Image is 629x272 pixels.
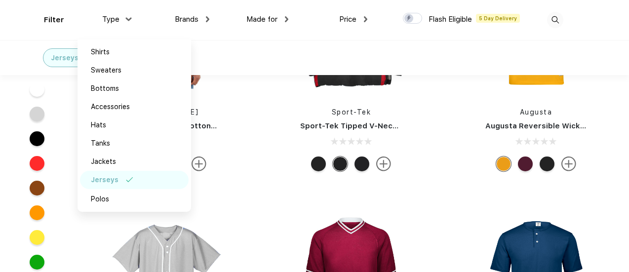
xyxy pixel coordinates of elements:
span: Flash Eligible [429,15,472,24]
img: dropdown.png [126,17,132,21]
div: Tanks [91,138,110,149]
img: more.svg [561,156,576,171]
img: more.svg [192,156,206,171]
a: Augusta Reversible Wicking Tank [485,121,611,130]
span: Brands [175,15,198,24]
div: Polos [91,194,109,204]
div: Shirts [91,47,110,57]
div: Accessories [91,102,130,112]
div: Black with white [354,156,369,171]
div: Hats [91,120,106,130]
div: Black with graphite grey [311,156,326,171]
a: Sport-Tek Tipped V-Neck Raglan Wind Shirt [300,121,465,130]
div: Jackets [91,156,116,167]
span: Made for [246,15,277,24]
img: desktop_search.svg [547,12,563,28]
img: dropdown.png [364,16,367,22]
div: Black with true red [333,156,348,171]
div: Gold and White [496,156,511,171]
span: Price [339,15,356,24]
div: Jerseys [91,175,118,185]
div: Sweaters [91,65,121,76]
img: dropdown.png [206,16,209,22]
img: more.svg [376,156,391,171]
img: dropdown.png [285,16,288,22]
span: Type [102,15,119,24]
a: Augusta [520,108,552,116]
div: Filter [44,14,64,26]
a: Shaka Wear Adult Cotton Baseball [GEOGRAPHIC_DATA] [116,121,326,130]
span: 5 Day Delivery [476,14,520,23]
div: Bottoms [91,83,119,94]
div: Jerseys [51,53,79,63]
img: filter_selected.svg [126,177,133,182]
div: Maroon and White [518,156,533,171]
a: Sport-Tek [332,108,371,116]
div: Black Gold [540,156,554,171]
